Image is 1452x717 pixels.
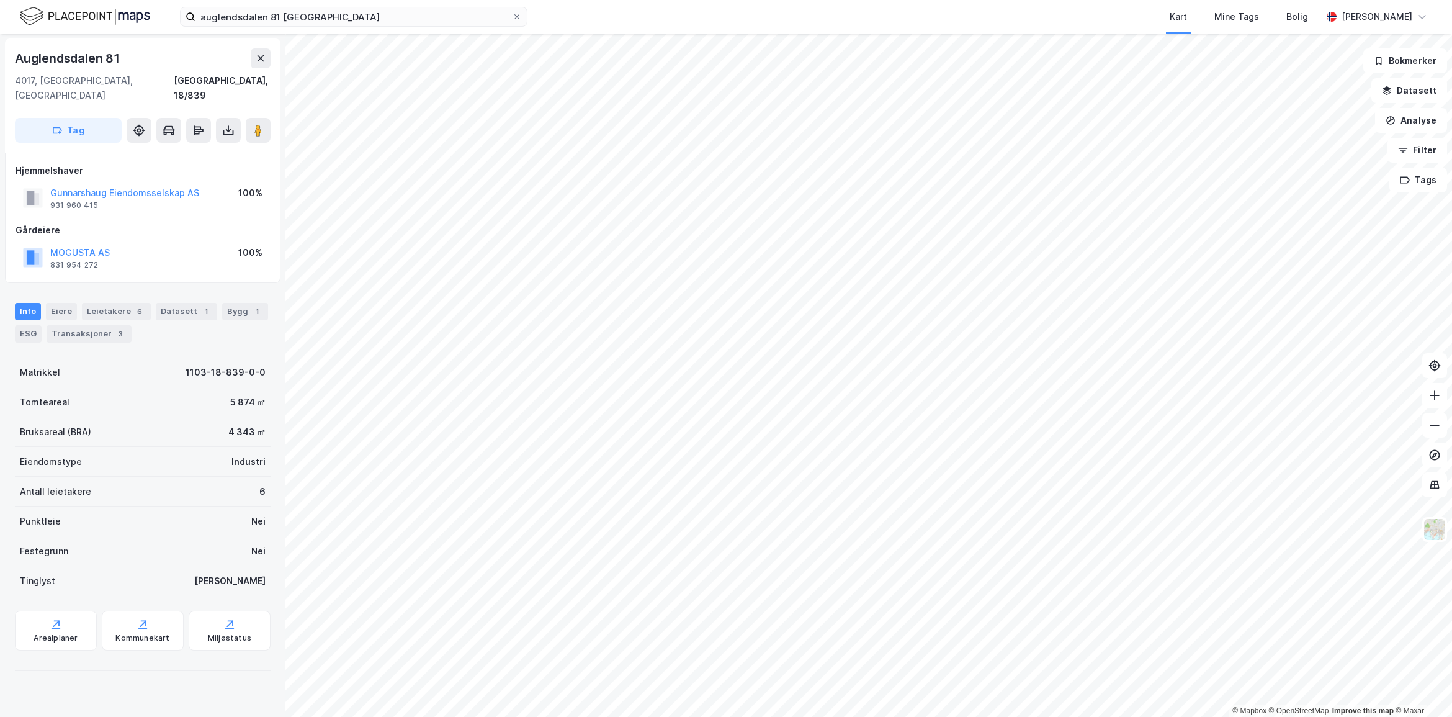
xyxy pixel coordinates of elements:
img: Z [1423,518,1446,541]
div: 100% [238,245,262,260]
div: [GEOGRAPHIC_DATA], 18/839 [174,73,271,103]
div: Leietakere [82,303,151,320]
div: 6 [133,305,146,318]
div: Bygg [222,303,268,320]
button: Analyse [1375,108,1447,133]
button: Filter [1387,138,1447,163]
div: Tomteareal [20,395,69,410]
input: Søk på adresse, matrikkel, gårdeiere, leietakere eller personer [195,7,512,26]
button: Tags [1389,168,1447,192]
a: Mapbox [1232,706,1266,715]
div: Arealplaner [34,633,78,643]
button: Datasett [1371,78,1447,103]
div: 4017, [GEOGRAPHIC_DATA], [GEOGRAPHIC_DATA] [15,73,174,103]
div: Kart [1170,9,1187,24]
div: Nei [251,514,266,529]
div: [PERSON_NAME] [1342,9,1412,24]
div: 100% [238,186,262,201]
img: logo.f888ab2527a4732fd821a326f86c7f29.svg [20,6,150,27]
div: Eiere [46,303,77,320]
div: Matrikkel [20,365,60,380]
div: Bruksareal (BRA) [20,425,91,440]
div: Tinglyst [20,574,55,588]
div: Miljøstatus [208,633,251,643]
div: [PERSON_NAME] [194,574,266,588]
div: Kommunekart [115,633,169,643]
div: 5 874 ㎡ [230,395,266,410]
div: Datasett [156,303,217,320]
div: ESG [15,325,42,343]
div: Info [15,303,41,320]
div: Kontrollprogram for chat [1390,657,1452,717]
div: 1 [251,305,263,318]
div: Punktleie [20,514,61,529]
div: Gårdeiere [16,223,270,238]
div: 4 343 ㎡ [228,425,266,440]
div: Hjemmelshaver [16,163,270,178]
div: Mine Tags [1214,9,1259,24]
div: Auglendsdalen 81 [15,48,122,68]
div: Transaksjoner [47,325,132,343]
div: 6 [259,484,266,499]
button: Bokmerker [1363,48,1447,73]
div: Antall leietakere [20,484,91,499]
iframe: Chat Widget [1390,657,1452,717]
div: 831 954 272 [50,260,98,270]
div: 1 [200,305,212,318]
div: Industri [231,454,266,469]
div: 931 960 415 [50,201,98,210]
div: Nei [251,544,266,559]
a: Improve this map [1332,706,1394,715]
button: Tag [15,118,122,143]
div: Eiendomstype [20,454,82,469]
div: Bolig [1286,9,1308,24]
div: 1103-18-839-0-0 [186,365,266,380]
div: Festegrunn [20,544,68,559]
div: 3 [114,328,127,340]
a: OpenStreetMap [1269,706,1329,715]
